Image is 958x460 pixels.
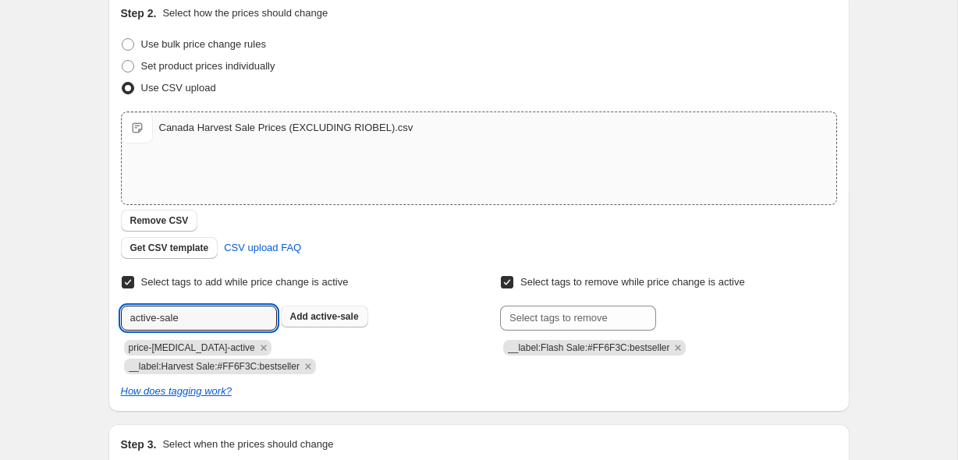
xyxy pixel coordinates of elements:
[159,120,413,136] div: Canada Harvest Sale Prices (EXCLUDING RIOBEL).csv
[121,385,232,397] a: How does tagging work?
[257,341,271,355] button: Remove price-change-job-active
[130,242,209,254] span: Get CSV template
[141,60,275,72] span: Set product prices individually
[215,235,310,260] a: CSV upload FAQ
[224,240,301,256] span: CSV upload FAQ
[121,306,277,331] input: Select tags to add
[162,437,333,452] p: Select when the prices should change
[281,306,368,327] button: Add active-sale
[141,276,349,288] span: Select tags to add while price change is active
[508,342,669,353] span: __label:Flash Sale:#FF6F3C:bestseller
[520,276,745,288] span: Select tags to remove while price change is active
[121,5,157,21] h2: Step 2.
[141,38,266,50] span: Use bulk price change rules
[121,437,157,452] h2: Step 3.
[162,5,328,21] p: Select how the prices should change
[129,342,255,353] span: price-change-job-active
[290,311,308,322] b: Add
[671,341,685,355] button: Remove __label:Flash Sale:#FF6F3C:bestseller
[500,306,656,331] input: Select tags to remove
[301,359,315,373] button: Remove __label:Harvest Sale:#FF6F3C:bestseller
[141,82,216,94] span: Use CSV upload
[121,237,218,259] button: Get CSV template
[310,311,358,322] span: active-sale
[121,210,198,232] button: Remove CSV
[130,214,189,227] span: Remove CSV
[129,361,300,372] span: __label:Harvest Sale:#FF6F3C:bestseller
